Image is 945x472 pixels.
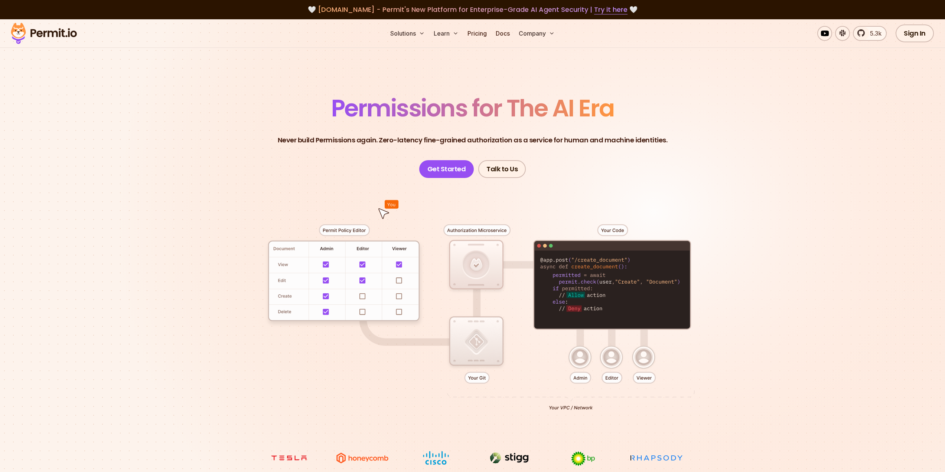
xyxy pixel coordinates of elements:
span: Permissions for The AI Era [331,92,614,125]
img: Permit logo [7,21,80,46]
div: 🤍 🤍 [18,4,927,15]
img: Rhapsody Health [629,451,684,465]
a: 5.3k [853,26,887,41]
button: Learn [431,26,462,41]
a: Talk to Us [478,160,526,178]
img: tesla [261,451,317,465]
a: Sign In [896,24,934,42]
button: Company [516,26,558,41]
img: Honeycomb [335,451,390,465]
img: Stigg [482,451,537,465]
a: Docs [493,26,513,41]
p: Never build Permissions again. Zero-latency fine-grained authorization as a service for human and... [278,135,668,145]
button: Solutions [387,26,428,41]
img: bp [555,451,611,466]
span: 5.3k [866,29,882,38]
a: Pricing [465,26,490,41]
a: Try it here [594,5,628,14]
a: Get Started [419,160,474,178]
span: [DOMAIN_NAME] - Permit's New Platform for Enterprise-Grade AI Agent Security | [318,5,628,14]
img: Cisco [408,451,464,465]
